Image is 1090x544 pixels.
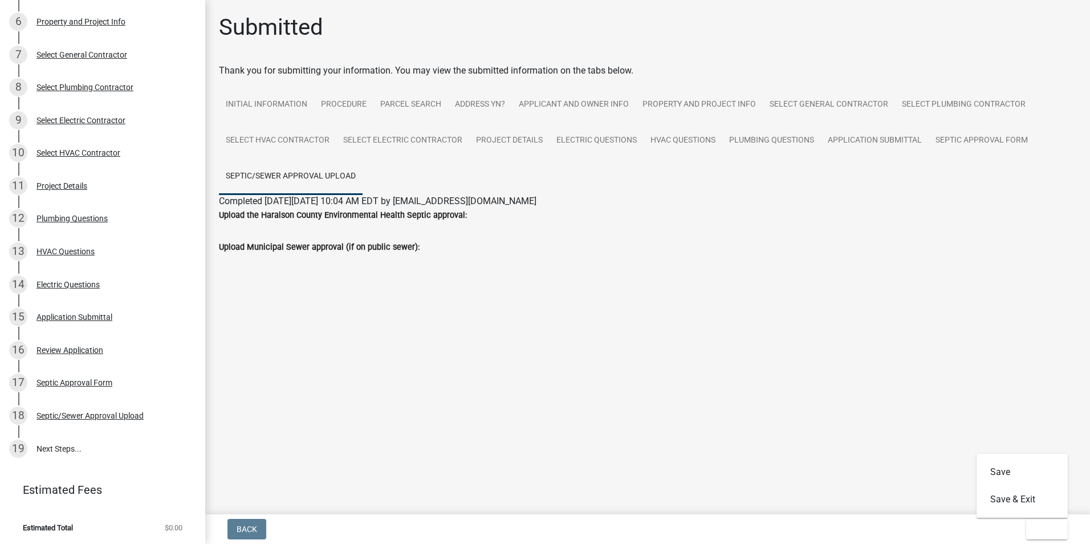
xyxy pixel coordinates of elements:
[9,341,27,359] div: 16
[373,87,448,123] a: Parcel search
[9,209,27,228] div: 12
[36,214,108,222] div: Plumbing Questions
[448,87,512,123] a: Address YN?
[9,144,27,162] div: 10
[314,87,373,123] a: Procedure
[9,111,27,129] div: 9
[237,525,257,534] span: Back
[36,83,133,91] div: Select Plumbing Contractor
[821,123,929,159] a: Application Submittal
[23,524,73,531] span: Estimated Total
[9,440,27,458] div: 19
[219,212,467,220] label: Upload the Haralson County Environmental Health Septic approval:
[722,123,821,159] a: Plumbing Questions
[36,379,112,387] div: Septic Approval Form
[36,51,127,59] div: Select General Contractor
[36,281,100,289] div: Electric Questions
[1035,525,1052,534] span: Exit
[9,13,27,31] div: 6
[763,87,895,123] a: Select General Contractor
[9,478,187,501] a: Estimated Fees
[336,123,469,159] a: Select Electric Contractor
[36,18,125,26] div: Property and Project Info
[1026,519,1068,539] button: Exit
[36,247,95,255] div: HVAC Questions
[219,159,363,195] a: Septic/Sewer Approval Upload
[9,242,27,261] div: 13
[977,458,1068,486] button: Save
[219,123,336,159] a: Select HVAC Contractor
[219,243,420,251] label: Upload Municipal Sewer approval (if on public sewer):
[227,519,266,539] button: Back
[36,346,103,354] div: Review Application
[36,116,125,124] div: Select Electric Contractor
[644,123,722,159] a: HVAC Questions
[36,313,112,321] div: Application Submittal
[36,182,87,190] div: Project Details
[9,407,27,425] div: 18
[929,123,1035,159] a: Septic Approval Form
[36,412,144,420] div: Septic/Sewer Approval Upload
[9,308,27,326] div: 15
[977,454,1068,518] div: Exit
[219,14,323,41] h1: Submitted
[9,177,27,195] div: 11
[36,149,120,157] div: Select HVAC Contractor
[9,46,27,64] div: 7
[9,275,27,294] div: 14
[636,87,763,123] a: Property and Project Info
[9,78,27,96] div: 8
[219,64,1076,78] div: Thank you for submitting your information. You may view the submitted information on the tabs below.
[165,524,182,531] span: $0.00
[512,87,636,123] a: Applicant and Owner Info
[469,123,550,159] a: Project Details
[219,196,536,206] span: Completed [DATE][DATE] 10:04 AM EDT by [EMAIL_ADDRESS][DOMAIN_NAME]
[9,374,27,392] div: 17
[219,87,314,123] a: Initial Information
[977,486,1068,513] button: Save & Exit
[550,123,644,159] a: Electric Questions
[895,87,1032,123] a: Select Plumbing Contractor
